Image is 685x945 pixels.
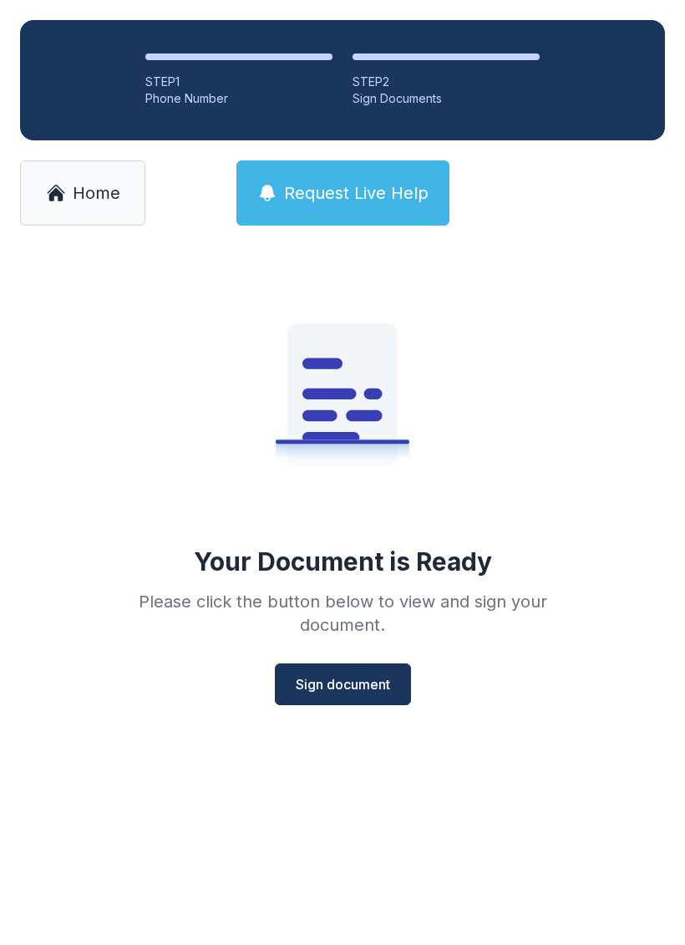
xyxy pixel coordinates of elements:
[145,74,332,90] div: STEP 1
[284,181,429,205] span: Request Live Help
[102,590,583,637] div: Please click the button below to view and sign your document.
[353,90,540,107] div: Sign Documents
[145,90,332,107] div: Phone Number
[194,546,492,577] div: Your Document is Ready
[296,674,390,694] span: Sign document
[353,74,540,90] div: STEP 2
[73,181,120,205] span: Home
